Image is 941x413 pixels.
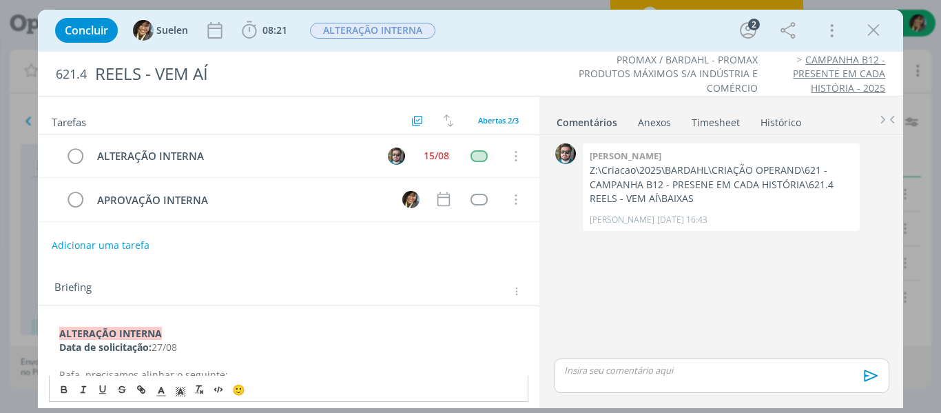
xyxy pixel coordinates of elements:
div: 2 [748,19,760,30]
button: R [386,145,406,166]
div: ALTERAÇÃO INTERNA [92,148,375,165]
span: Rafa, precisamos alinhar o seguinte: [59,368,228,381]
a: PROMAX / BARDAHL - PROMAX PRODUTOS MÁXIMOS S/A INDÚSTRIA E COMÉRCIO [579,53,758,94]
button: 08:21 [238,19,291,41]
span: ALTERAÇÃO INTERNA [310,23,435,39]
button: Concluir [55,18,118,43]
a: CAMPANHA B12 - PRESENTE EM CADA HISTÓRIA - 2025 [793,53,885,94]
span: 621.4 [56,67,87,82]
button: S [400,189,421,210]
img: R [388,148,405,165]
span: 08:21 [262,23,287,37]
div: Anexos [638,116,671,130]
a: Timesheet [691,110,741,130]
button: SSuelen [133,20,188,41]
img: S [133,20,154,41]
button: 🙂 [229,381,248,398]
span: Cor do Texto [152,381,171,398]
span: Concluir [65,25,108,36]
div: dialog [38,10,904,408]
button: ALTERAÇÃO INTERNA [309,22,436,39]
strong: ALTERAÇÃO INTERNA [59,327,162,340]
a: Comentários [556,110,618,130]
div: APROVAÇÃO INTERNA [92,192,390,209]
img: R [555,143,576,164]
a: Histórico [760,110,802,130]
p: Z:\Criacao\2025\BARDAHL\CRIAÇÃO OPERAND\621 - CAMPANHA B12 - PRESENE EM CADA HISTÓRIA\621.4 REELS... [590,163,853,205]
p: [PERSON_NAME] [590,214,654,226]
span: 🙂 [232,383,245,396]
div: 15/08 [424,151,449,161]
span: Abertas 2/3 [478,115,519,125]
span: Cor de Fundo [171,381,190,398]
button: 2 [737,19,759,41]
span: 27/08 [152,341,177,354]
span: Tarefas [52,112,86,129]
span: Briefing [54,282,92,300]
span: [DATE] 16:43 [657,214,707,226]
div: REELS - VEM AÍ [90,57,534,91]
img: S [402,191,420,208]
b: [PERSON_NAME] [590,150,661,162]
button: Adicionar uma tarefa [51,233,150,258]
span: Suelen [156,26,188,35]
strong: Data de solicitação: [59,341,152,354]
img: arrow-down-up.svg [444,114,453,127]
